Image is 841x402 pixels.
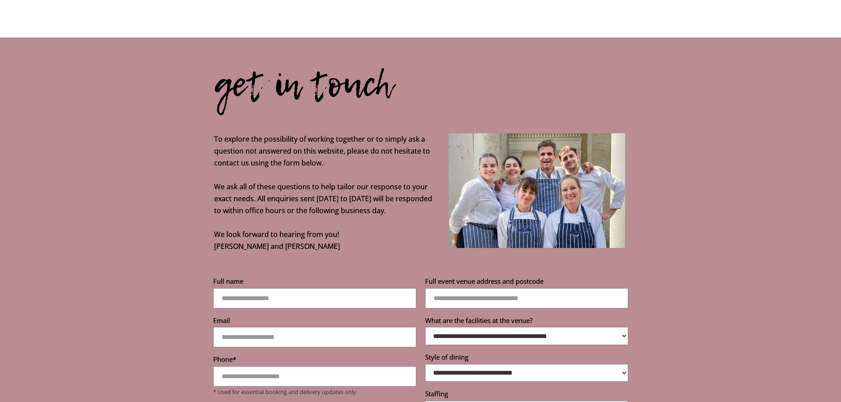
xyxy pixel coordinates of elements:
label: Full name [213,277,416,288]
label: Phone* [213,355,416,366]
label: Email [213,316,416,327]
label: Staffing [425,389,628,401]
p: To explore the possibility of working together or to simply ask a question not answered on this w... [214,26,625,252]
p: * Used for essential booking and delivery updates only [213,388,416,395]
label: What are the facilities at the venue? [425,316,628,327]
label: Full event venue address and postcode [425,277,628,288]
div: get in touch [214,71,625,133]
img: Anna Caldicott and Fiona Cochrane [449,133,625,248]
label: Style of dining [425,353,628,364]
